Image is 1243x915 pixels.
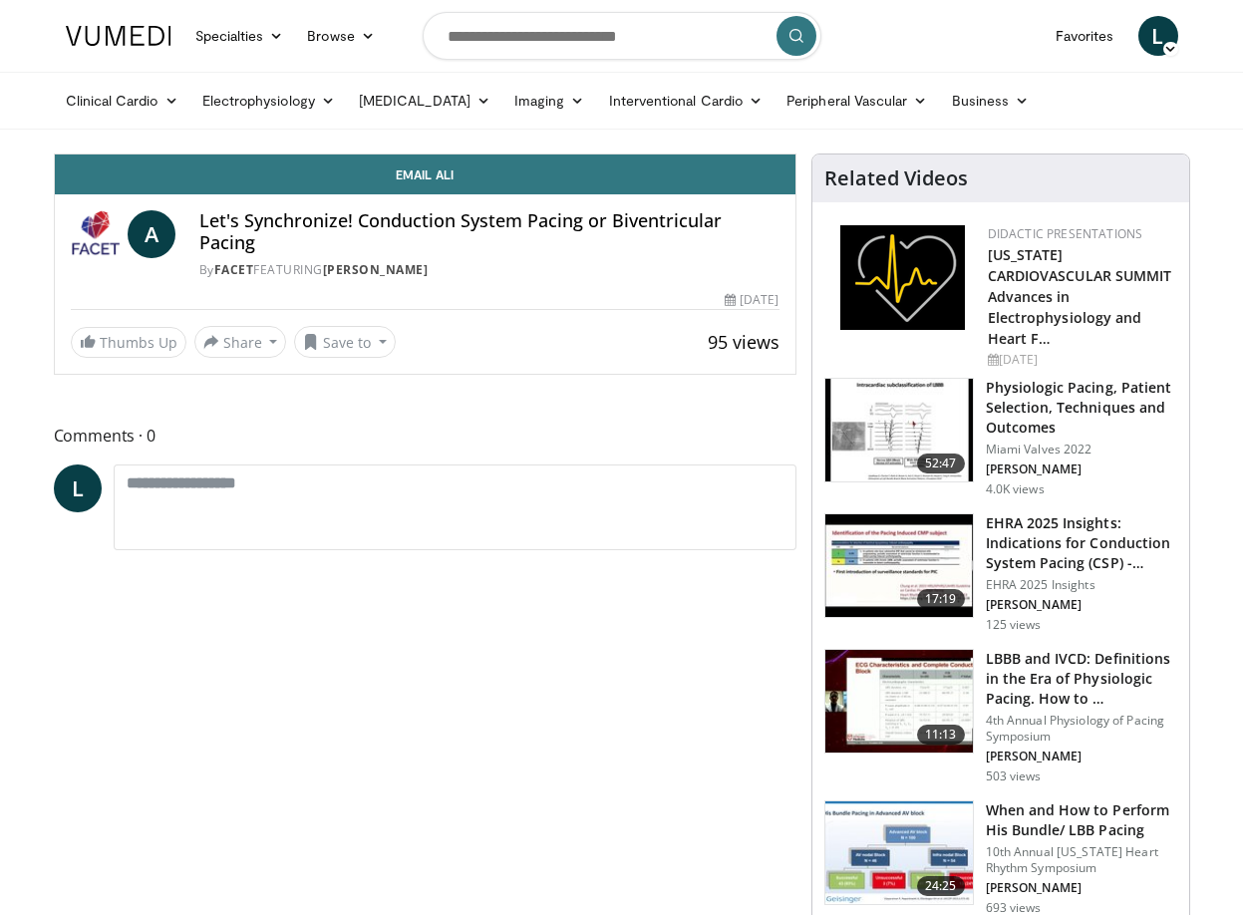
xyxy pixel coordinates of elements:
[986,649,1177,709] h3: LBBB and IVCD: Definitions in the Era of Physiologic Pacing. How to …
[825,801,973,905] img: 26f76bec-f21f-4033-a509-d318a599fea9.150x105_q85_crop-smart_upscale.jpg
[986,442,1177,457] p: Miami Valves 2022
[423,12,821,60] input: Search topics, interventions
[1044,16,1126,56] a: Favorites
[824,649,1177,784] a: 11:13 LBBB and IVCD: Definitions in the Era of Physiologic Pacing. How to … 4th Annual Physiology...
[825,650,973,754] img: 62bf89af-a4c3-4b3c-90b3-0af38275aae3.150x105_q85_crop-smart_upscale.jpg
[194,326,287,358] button: Share
[940,81,1042,121] a: Business
[986,617,1042,633] p: 125 views
[824,378,1177,497] a: 52:47 Physiologic Pacing, Patient Selection, Techniques and Outcomes Miami Valves 2022 [PERSON_NA...
[347,81,502,121] a: [MEDICAL_DATA]
[917,589,965,609] span: 17:19
[825,514,973,618] img: 1190cdae-34f8-4da3-8a3e-0c6a588fe0e0.150x105_q85_crop-smart_upscale.jpg
[323,261,429,278] a: [PERSON_NAME]
[1138,16,1178,56] a: L
[986,461,1177,477] p: [PERSON_NAME]
[199,210,779,253] h4: Let's Synchronize! Conduction System Pacing or Biventricular Pacing
[986,713,1177,745] p: 4th Annual Physiology of Pacing Symposium
[986,844,1177,876] p: 10th Annual [US_STATE] Heart Rhythm Symposium
[986,577,1177,593] p: EHRA 2025 Insights
[214,261,254,278] a: FACET
[988,225,1173,243] div: Didactic Presentations
[986,880,1177,896] p: [PERSON_NAME]
[917,876,965,896] span: 24:25
[988,245,1172,348] a: [US_STATE] CARDIOVASCULAR SUMMIT Advances in Electrophysiology and Heart F…
[294,326,396,358] button: Save to
[725,291,778,309] div: [DATE]
[986,800,1177,840] h3: When and How to Perform His Bundle/ LBB Pacing
[199,261,779,279] div: By FEATURING
[66,26,171,46] img: VuMedi Logo
[708,330,779,354] span: 95 views
[986,513,1177,573] h3: EHRA 2025 Insights: Indications for Conduction System Pacing (CSP) -…
[917,454,965,473] span: 52:47
[824,166,968,190] h4: Related Videos
[825,379,973,482] img: afb51a12-79cb-48e6-a9ec-10161d1361b5.150x105_q85_crop-smart_upscale.jpg
[840,225,965,330] img: 1860aa7a-ba06-47e3-81a4-3dc728c2b4cf.png.150x105_q85_autocrop_double_scale_upscale_version-0.2.png
[986,597,1177,613] p: [PERSON_NAME]
[917,725,965,745] span: 11:13
[54,464,102,512] a: L
[988,351,1173,369] div: [DATE]
[502,81,597,121] a: Imaging
[128,210,175,258] a: A
[775,81,939,121] a: Peripheral Vascular
[986,768,1042,784] p: 503 views
[54,423,796,449] span: Comments 0
[183,16,296,56] a: Specialties
[597,81,776,121] a: Interventional Cardio
[986,749,1177,764] p: [PERSON_NAME]
[71,210,120,258] img: FACET
[295,16,387,56] a: Browse
[54,81,190,121] a: Clinical Cardio
[71,327,186,358] a: Thumbs Up
[986,481,1045,497] p: 4.0K views
[190,81,347,121] a: Electrophysiology
[824,513,1177,633] a: 17:19 EHRA 2025 Insights: Indications for Conduction System Pacing (CSP) -… EHRA 2025 Insights [P...
[55,154,795,194] a: Email Ali
[986,378,1177,438] h3: Physiologic Pacing, Patient Selection, Techniques and Outcomes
